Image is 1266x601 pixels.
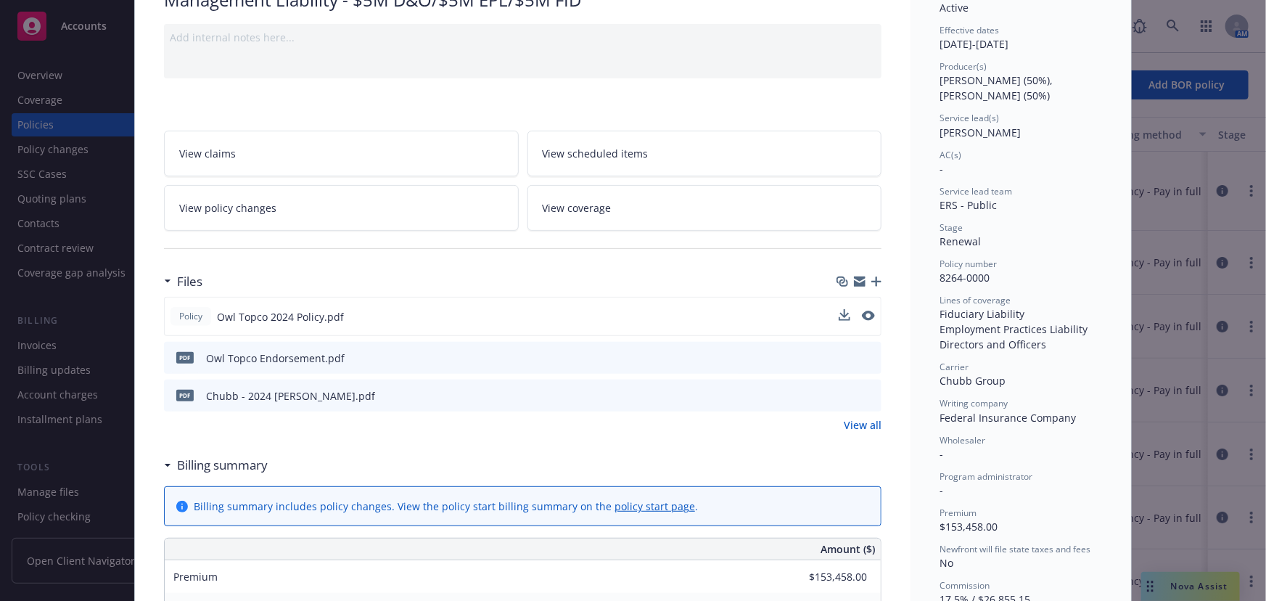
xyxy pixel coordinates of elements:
[940,112,999,124] span: Service lead(s)
[839,309,850,324] button: download file
[940,162,943,176] span: -
[614,499,695,513] a: policy start page
[164,272,202,291] div: Files
[940,149,961,161] span: AC(s)
[940,24,1102,52] div: [DATE] - [DATE]
[527,185,882,231] a: View coverage
[844,417,881,433] a: View all
[170,30,876,45] div: Add internal notes here...
[164,456,268,475] div: Billing summary
[862,309,875,324] button: preview file
[179,146,236,161] span: View claims
[940,271,990,285] span: 8264-0000
[839,309,850,321] button: download file
[164,131,519,176] a: View claims
[940,434,985,446] span: Wholesaler
[940,126,1021,139] span: [PERSON_NAME]
[940,306,1102,322] div: Fiduciary Liability
[940,322,1102,337] div: Employment Practices Liability
[176,352,194,363] span: pdf
[940,337,1102,352] div: Directors and Officers
[940,185,1012,197] span: Service lead team
[176,310,205,323] span: Policy
[863,388,876,404] button: preview file
[940,294,1011,306] span: Lines of coverage
[177,456,268,475] h3: Billing summary
[164,185,519,231] a: View policy changes
[543,146,649,161] span: View scheduled items
[863,351,876,366] button: preview file
[206,388,375,404] div: Chubb - 2024 [PERSON_NAME].pdf
[940,1,969,15] span: Active
[940,507,977,519] span: Premium
[940,374,1006,388] span: Chubb Group
[940,73,1056,102] span: [PERSON_NAME] (50%), [PERSON_NAME] (50%)
[821,541,875,557] span: Amount ($)
[940,579,990,592] span: Commission
[940,397,1008,409] span: Writing company
[940,543,1090,555] span: Newfront will file state taxes and fees
[940,24,999,36] span: Effective dates
[781,566,876,588] input: 0.00
[940,198,997,212] span: ERS - Public
[217,309,344,324] span: Owl Topco 2024 Policy.pdf
[940,447,943,461] span: -
[940,361,969,373] span: Carrier
[940,470,1032,483] span: Program administrator
[543,200,612,216] span: View coverage
[173,570,218,584] span: Premium
[940,234,981,248] span: Renewal
[194,499,698,514] div: Billing summary includes policy changes. View the policy start billing summary on the .
[940,411,1076,425] span: Federal Insurance Company
[862,311,875,321] button: preview file
[206,351,345,366] div: Owl Topco Endorsement.pdf
[940,556,953,570] span: No
[839,388,851,404] button: download file
[176,390,194,401] span: pdf
[527,131,882,176] a: View scheduled items
[940,60,987,73] span: Producer(s)
[940,221,963,234] span: Stage
[179,200,276,216] span: View policy changes
[940,483,943,497] span: -
[940,520,998,533] span: $153,458.00
[940,258,997,270] span: Policy number
[177,272,202,291] h3: Files
[839,351,851,366] button: download file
